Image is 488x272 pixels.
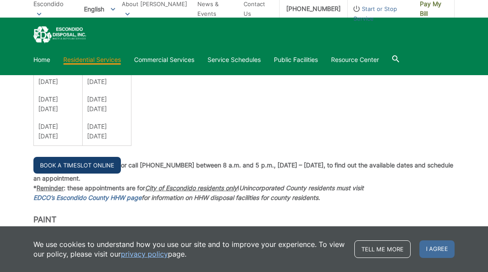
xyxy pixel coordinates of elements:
[33,193,142,203] a: EDCO’s Escondido County HHW page
[38,67,78,87] p: [DATE] [DATE]
[87,67,127,87] p: [DATE] [DATE]
[38,122,78,141] p: [DATE] [DATE]
[419,240,455,258] span: I agree
[134,55,194,65] a: Commercial Services
[87,122,127,141] p: [DATE] [DATE]
[33,184,364,201] strong: * : these appointments are for !
[354,240,411,258] a: Tell me more
[33,157,121,174] a: Book a Timeslot Online
[33,239,346,259] p: We use cookies to understand how you use our site and to improve your experience. To view our pol...
[33,26,86,44] a: EDCD logo. Return to the homepage.
[331,55,379,65] a: Resource Center
[38,94,78,114] p: [DATE] [DATE]
[33,215,455,225] h2: Paint
[274,55,318,65] a: Public Facilities
[77,2,122,16] span: English
[33,55,50,65] a: Home
[33,161,453,182] strong: or call [PHONE_NUMBER] between 8 a.m. and 5 p.m., [DATE] – [DATE], to find out the available date...
[145,184,237,192] em: City of Escondido residents only
[63,55,121,65] a: Residential Services
[208,55,261,65] a: Service Schedules
[121,249,168,259] a: privacy policy
[36,184,64,192] span: Reminder
[33,184,364,201] em: Unincorporated County residents must visit for information on HHW disposal facilities for county ...
[87,94,127,114] p: [DATE] [DATE]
